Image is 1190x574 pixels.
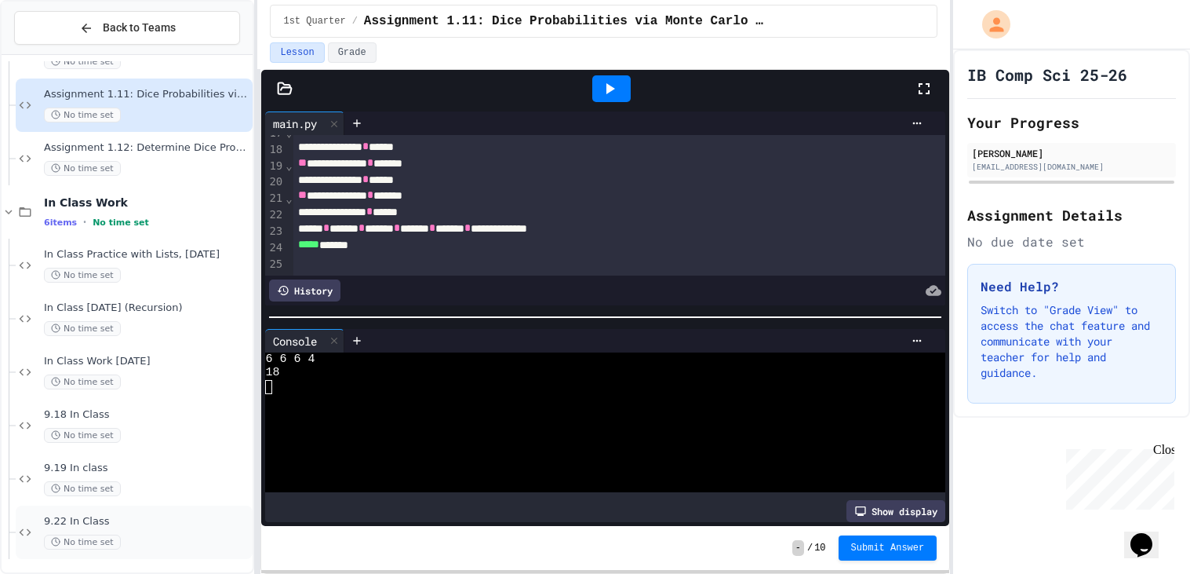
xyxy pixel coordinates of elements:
[44,481,121,496] span: No time set
[283,15,345,27] span: 1st Quarter
[269,280,340,302] div: History
[364,12,766,31] span: Assignment 1.11: Dice Probabilities via Monte Carlo Methods
[328,42,377,63] button: Grade
[44,161,121,176] span: No time set
[44,268,121,283] span: No time set
[792,540,804,556] span: -
[44,196,249,210] span: In Class Work
[981,302,1163,381] p: Switch to "Grade View" to access the chat feature and communicate with your teacher for help and ...
[285,159,293,172] span: Fold line
[270,42,324,63] button: Lesson
[967,112,1176,133] h2: Your Progress
[265,353,315,367] span: 6 6 6 4
[967,232,1176,251] div: No due date set
[44,54,121,69] span: No time set
[44,141,249,155] span: Assignment 1.12: Determine Dice Probabilities via Loops
[966,6,1014,42] div: My Account
[265,329,344,353] div: Console
[1124,511,1174,558] iframe: chat widget
[103,20,176,36] span: Back to Teams
[265,112,344,135] div: main.py
[846,500,945,522] div: Show display
[93,218,149,228] span: No time set
[265,115,325,132] div: main.py
[265,333,325,349] div: Console
[265,207,285,224] div: 22
[839,536,937,561] button: Submit Answer
[44,355,249,368] span: In Class Work [DATE]
[807,542,813,554] span: /
[44,428,121,443] span: No time set
[44,408,249,422] span: 9.18 In Class
[265,159,285,175] div: 19
[44,515,249,528] span: 9.22 In Class
[44,218,77,228] span: 6 items
[967,204,1176,226] h2: Assignment Details
[44,462,249,475] span: 9.19 In class
[285,192,293,205] span: Fold line
[44,321,121,336] span: No time set
[981,277,1163,296] h3: Need Help?
[44,375,121,389] span: No time set
[265,191,285,207] div: 21
[265,174,285,191] div: 20
[967,64,1127,86] h1: IB Comp Sci 25-26
[44,302,249,315] span: In Class [DATE] (Recursion)
[44,108,121,122] span: No time set
[265,366,279,380] span: 18
[44,88,249,101] span: Assignment 1.11: Dice Probabilities via Monte Carlo Methods
[265,224,285,240] div: 23
[6,6,108,100] div: Chat with us now!Close
[44,535,121,550] span: No time set
[352,15,358,27] span: /
[972,146,1171,160] div: [PERSON_NAME]
[83,216,86,229] span: •
[14,11,240,45] button: Back to Teams
[851,542,925,554] span: Submit Answer
[814,542,825,554] span: 10
[1060,443,1174,510] iframe: chat widget
[265,240,285,257] div: 24
[265,257,285,272] div: 25
[265,142,285,159] div: 18
[972,161,1171,173] div: [EMAIL_ADDRESS][DOMAIN_NAME]
[44,248,249,261] span: In Class Practice with Lists, [DATE]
